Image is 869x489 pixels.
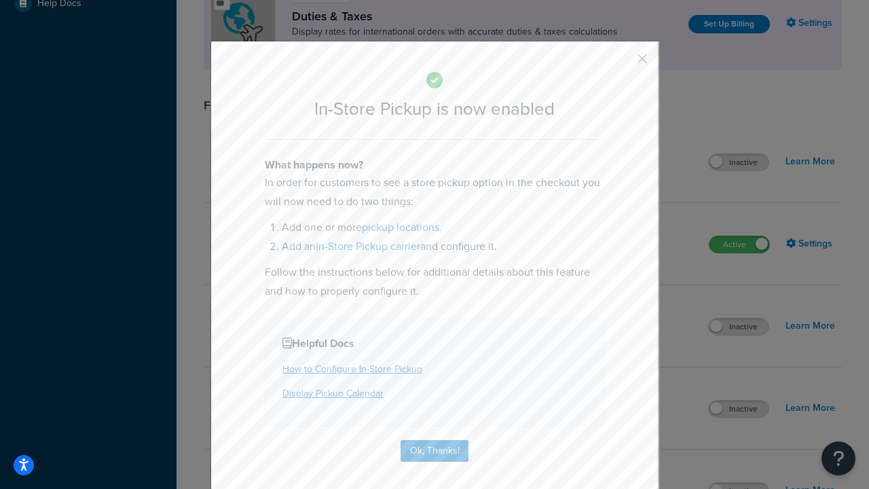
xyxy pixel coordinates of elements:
h2: In-Store Pickup is now enabled [265,99,604,119]
a: In-Store Pickup carrier [316,238,420,254]
p: In order for customers to see a store pickup option in the checkout you will now need to do two t... [265,173,604,211]
a: How to Configure In-Store Pickup [282,362,422,376]
p: Follow the instructions below for additional details about this feature and how to properly confi... [265,263,604,301]
h4: Helpful Docs [282,336,587,352]
li: Add an and configure it. [282,237,604,256]
a: pickup locations [362,219,439,235]
h4: What happens now? [265,157,604,173]
button: Ok, Thanks! [401,440,468,462]
li: Add one or more . [282,218,604,237]
a: Display Pickup Calendar [282,386,384,401]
